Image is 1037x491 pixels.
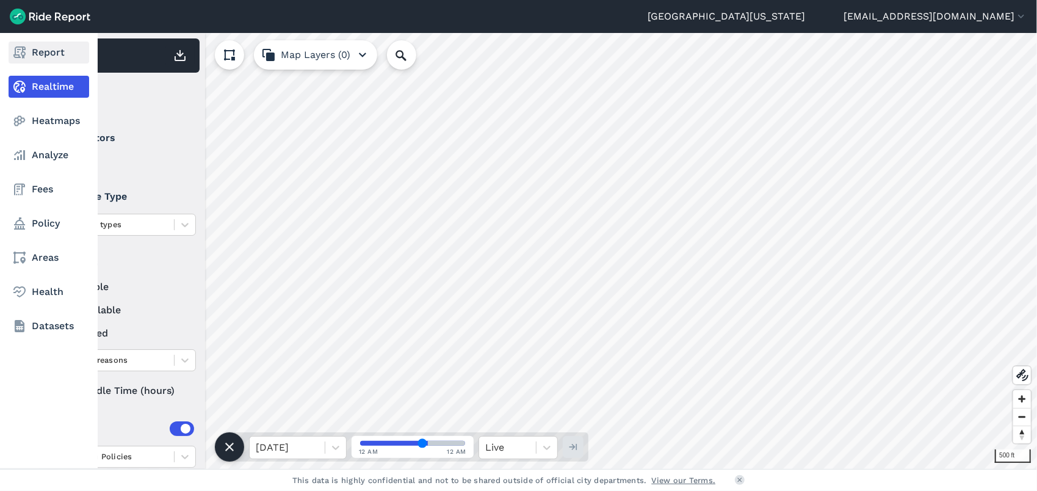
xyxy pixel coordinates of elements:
div: Idle Time (hours) [49,380,196,402]
summary: Operators [49,121,194,155]
a: Realtime [9,76,89,98]
button: Map Layers (0) [254,40,377,70]
button: Reset bearing to north [1013,426,1031,443]
summary: Areas [49,412,194,446]
a: Heatmaps [9,110,89,132]
a: [GEOGRAPHIC_DATA][US_STATE] [648,9,805,24]
label: reserved [49,326,196,341]
a: Health [9,281,89,303]
button: Zoom out [1013,408,1031,426]
label: unavailable [49,303,196,318]
img: Ride Report [10,9,90,24]
summary: Status [49,245,194,280]
a: View our Terms. [652,475,716,486]
span: 12 AM [447,447,467,456]
canvas: Map [39,33,1037,469]
div: Filter [45,78,200,116]
a: Datasets [9,315,89,337]
label: available [49,280,196,294]
button: Zoom in [1013,390,1031,408]
summary: Vehicle Type [49,180,194,214]
div: Areas [66,421,194,436]
a: Report [9,42,89,64]
label: Veo [49,155,196,170]
a: Areas [9,247,89,269]
input: Search Location or Vehicles [387,40,436,70]
button: [EMAIL_ADDRESS][DOMAIN_NAME] [844,9,1027,24]
span: 12 AM [359,447,378,456]
a: Fees [9,178,89,200]
div: 500 ft [995,449,1031,463]
a: Policy [9,213,89,235]
a: Analyze [9,144,89,166]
